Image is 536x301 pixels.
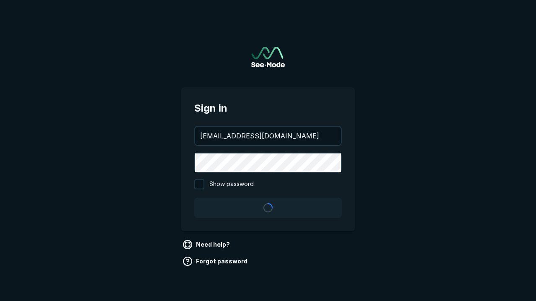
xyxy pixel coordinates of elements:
a: Go to sign in [251,47,285,67]
img: See-Mode Logo [251,47,285,67]
a: Need help? [181,238,233,251]
a: Forgot password [181,255,251,268]
span: Sign in [194,101,342,116]
span: Show password [209,179,254,189]
input: your@email.com [195,127,341,145]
